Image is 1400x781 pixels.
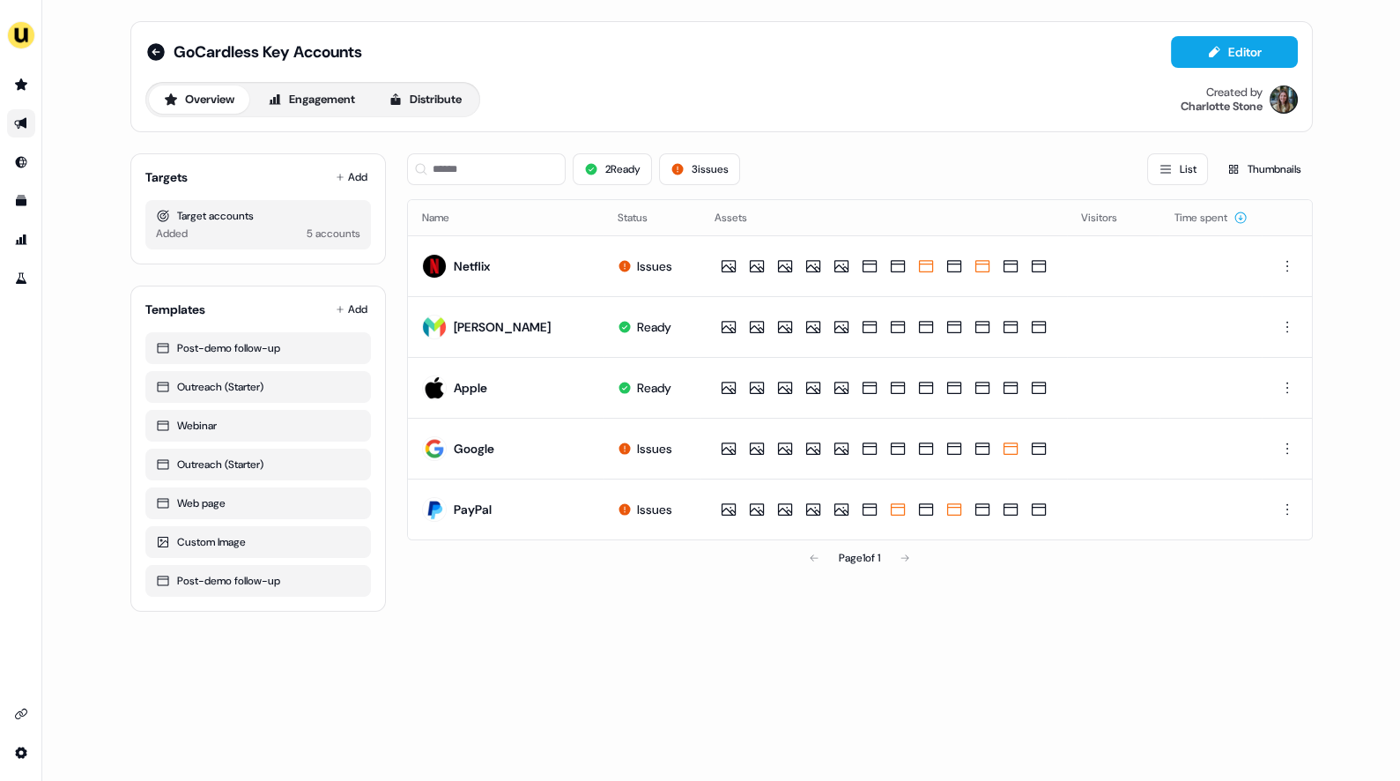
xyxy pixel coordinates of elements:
a: Go to integrations [7,739,35,767]
div: Outreach (Starter) [156,378,360,396]
div: Target accounts [156,207,360,225]
button: Add [332,165,371,190]
button: Name [422,202,470,234]
div: Ready [637,318,671,336]
button: List [1147,153,1208,185]
div: Templates [145,301,205,318]
div: Apple [454,379,487,397]
button: Distribute [374,86,477,114]
div: Issues [637,257,672,275]
button: Status [618,202,669,234]
th: Assets [700,200,1067,235]
a: Go to integrations [7,700,35,728]
a: Go to templates [7,187,35,215]
a: Go to Inbound [7,148,35,176]
div: PayPal [454,501,492,518]
div: Google [454,440,494,457]
div: Ready [637,379,671,397]
span: GoCardless Key Accounts [174,41,362,63]
a: Go to outbound experience [7,109,35,138]
div: Added [156,225,188,242]
div: Targets [145,168,188,186]
div: Webinar [156,417,360,435]
a: Editor [1171,45,1298,63]
button: Overview [149,86,249,114]
div: Created by [1206,86,1263,100]
div: Web page [156,495,360,512]
button: Visitors [1081,202,1138,234]
img: Charlotte [1270,86,1298,114]
div: Outreach (Starter) [156,456,360,473]
div: Netflix [454,257,490,275]
div: Post-demo follow-up [156,339,360,357]
div: Issues [637,440,672,457]
div: Charlotte Stone [1181,100,1263,114]
button: Editor [1171,36,1298,68]
a: Go to attribution [7,226,35,254]
button: Engagement [253,86,370,114]
div: Issues [637,501,672,518]
button: 3issues [659,153,740,185]
div: [PERSON_NAME] [454,318,551,336]
div: Page 1 of 1 [839,549,880,567]
a: Go to prospects [7,71,35,99]
div: 5 accounts [307,225,360,242]
a: Go to experiments [7,264,35,293]
button: Add [332,297,371,322]
button: 2Ready [573,153,652,185]
div: Post-demo follow-up [156,572,360,590]
div: Custom Image [156,533,360,551]
button: Time spent [1174,202,1248,234]
button: Thumbnails [1215,153,1313,185]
